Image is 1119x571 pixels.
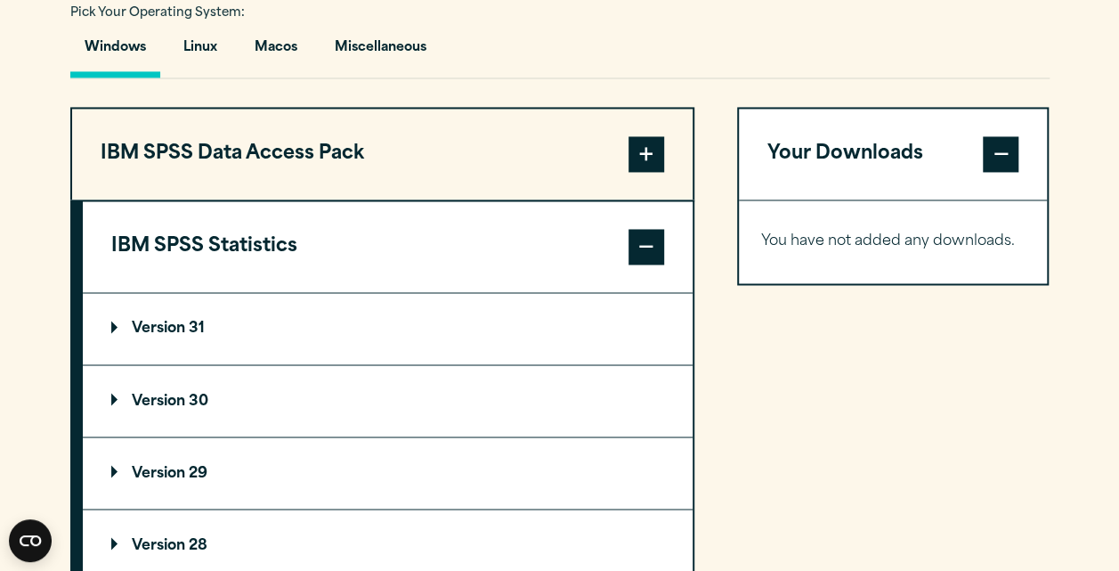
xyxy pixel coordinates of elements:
p: Version 30 [111,394,208,408]
summary: Version 30 [83,365,693,436]
button: Miscellaneous [320,27,441,77]
p: Version 28 [111,538,207,552]
button: Windows [70,27,160,77]
button: IBM SPSS Data Access Pack [72,109,693,200]
summary: Version 31 [83,293,693,364]
summary: Version 29 [83,437,693,509]
p: Version 29 [111,466,207,480]
button: Open CMP widget [9,519,52,562]
button: Linux [169,27,231,77]
button: Macos [240,27,312,77]
p: Version 31 [111,322,205,336]
button: IBM SPSS Statistics [83,201,693,292]
span: Pick Your Operating System: [70,7,245,19]
button: Your Downloads [739,109,1048,200]
p: You have not added any downloads. [761,229,1026,255]
div: Your Downloads [739,200,1048,283]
